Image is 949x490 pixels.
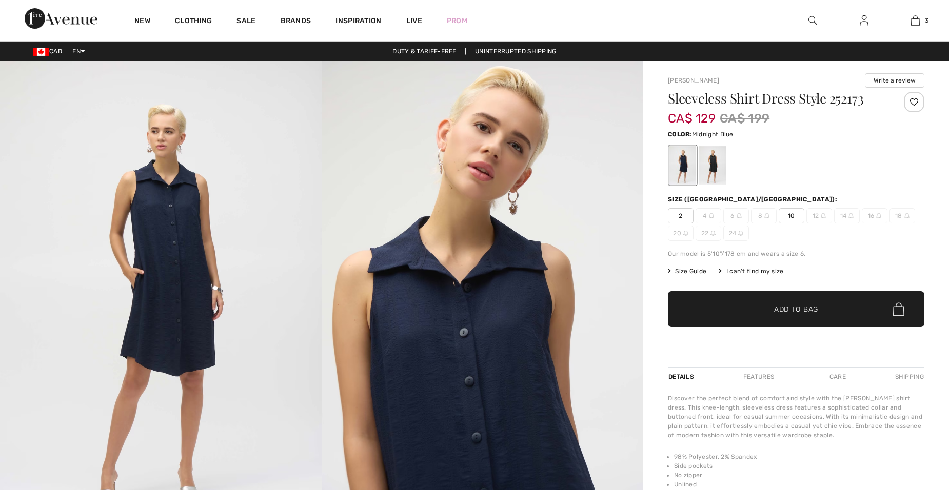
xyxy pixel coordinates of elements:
[669,146,696,185] div: Midnight Blue
[893,302,904,316] img: Bag.svg
[668,291,924,327] button: Add to Bag
[668,77,719,84] a: [PERSON_NAME]
[723,226,749,241] span: 24
[668,101,716,126] span: CA$ 129
[709,213,714,218] img: ring-m.svg
[821,367,855,386] div: Care
[668,226,694,241] span: 20
[751,208,777,223] span: 8
[696,226,721,241] span: 22
[889,208,915,223] span: 18
[668,394,924,440] div: Discover the perfect blend of comfort and style with the [PERSON_NAME] shirt dress. This knee-len...
[925,16,928,25] span: 3
[723,208,749,223] span: 6
[862,208,887,223] span: 16
[904,213,910,218] img: ring-m.svg
[668,367,697,386] div: Details
[668,195,839,204] div: Size ([GEOGRAPHIC_DATA]/[GEOGRAPHIC_DATA]):
[719,267,783,276] div: I can't find my size
[668,92,882,105] h1: Sleeveless Shirt Dress Style 252173
[406,15,422,26] a: Live
[692,131,734,138] span: Midnight Blue
[735,367,783,386] div: Features
[890,14,940,27] a: 3
[236,16,255,27] a: Sale
[699,146,726,185] div: Black
[720,109,769,128] span: CA$ 199
[865,73,924,88] button: Write a review
[335,16,381,27] span: Inspiration
[774,304,818,315] span: Add to Bag
[683,231,688,236] img: ring-m.svg
[668,208,694,223] span: 2
[737,213,742,218] img: ring-m.svg
[893,367,924,386] div: Shipping
[808,14,817,27] img: search the website
[764,213,769,218] img: ring-m.svg
[674,452,924,461] li: 98% Polyester, 2% Spandex
[806,208,832,223] span: 12
[674,471,924,480] li: No zipper
[710,231,716,236] img: ring-m.svg
[674,461,924,471] li: Side pockets
[668,249,924,258] div: Our model is 5'10"/178 cm and wears a size 6.
[696,208,721,223] span: 4
[834,208,860,223] span: 14
[852,14,877,27] a: Sign In
[33,48,66,55] span: CAD
[911,14,920,27] img: My Bag
[848,213,854,218] img: ring-m.svg
[447,15,467,26] a: Prom
[668,131,692,138] span: Color:
[674,480,924,489] li: Unlined
[175,16,212,27] a: Clothing
[876,213,881,218] img: ring-m.svg
[33,48,49,56] img: Canadian Dollar
[779,208,804,223] span: 10
[134,16,150,27] a: New
[821,213,826,218] img: ring-m.svg
[281,16,311,27] a: Brands
[738,231,743,236] img: ring-m.svg
[72,48,85,55] span: EN
[860,14,868,27] img: My Info
[668,267,706,276] span: Size Guide
[25,8,97,29] img: 1ère Avenue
